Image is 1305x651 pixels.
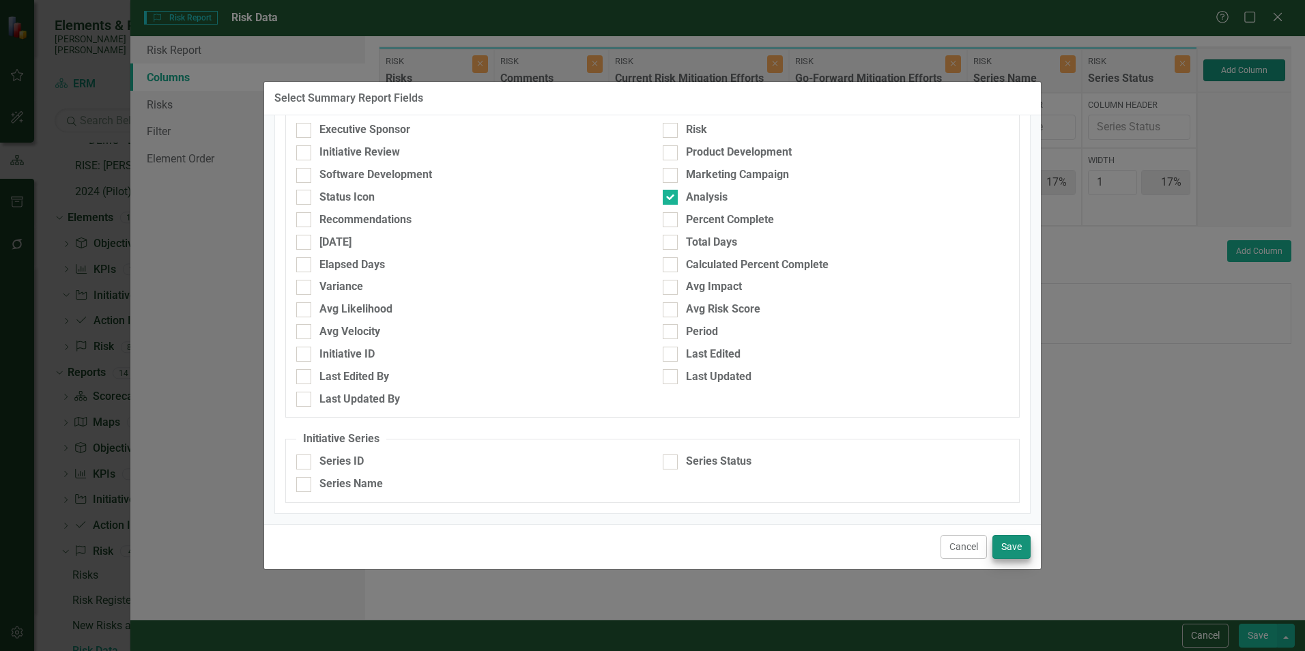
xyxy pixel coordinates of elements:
div: Series Status [686,454,751,469]
div: [DATE] [319,235,352,250]
div: Marketing Campaign [686,167,789,183]
div: Executive Sponsor [319,122,410,138]
legend: Initiative Series [296,431,386,447]
div: Analysis [686,190,728,205]
div: Software Development [319,167,432,183]
div: Series ID [319,454,364,469]
div: Initiative ID [319,347,375,362]
div: Elapsed Days [319,257,385,273]
div: Risk [686,122,707,138]
div: Calculated Percent Complete [686,257,829,273]
div: Last Updated By [319,392,400,407]
div: Percent Complete [686,212,774,228]
div: Period [686,324,718,340]
div: Last Edited By [319,369,389,385]
div: Total Days [686,235,737,250]
div: Avg Risk Score [686,302,760,317]
button: Save [992,535,1031,559]
div: Last Updated [686,369,751,385]
div: Variance [319,279,363,295]
div: Recommendations [319,212,412,228]
div: Avg Velocity [319,324,380,340]
div: Last Edited [686,347,741,362]
div: Product Development [686,145,792,160]
div: Status Icon [319,190,375,205]
div: Series Name [319,476,383,492]
button: Cancel [941,535,987,559]
div: Initiative Review [319,145,400,160]
div: Avg Likelihood [319,302,392,317]
div: Avg Impact [686,279,742,295]
div: Select Summary Report Fields [274,92,423,104]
